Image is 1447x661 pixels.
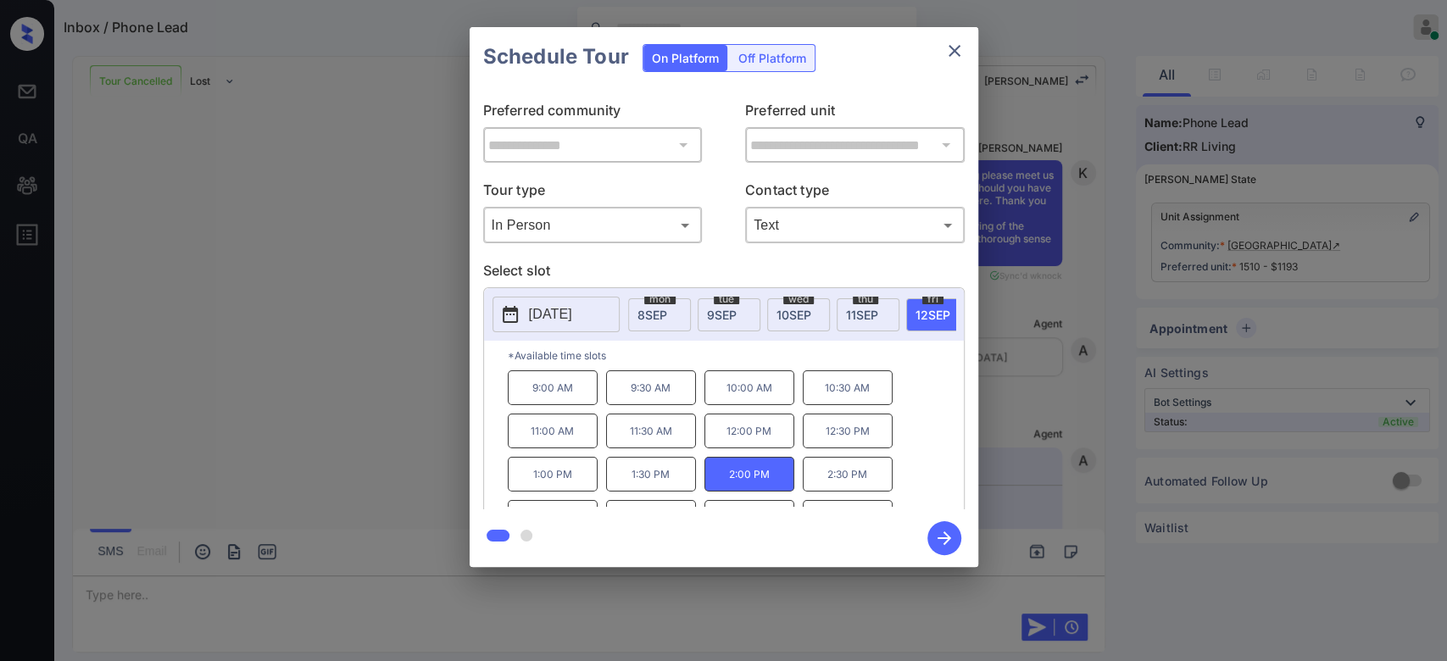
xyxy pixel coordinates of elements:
[508,341,964,370] p: *Available time slots
[483,180,703,207] p: Tour type
[483,100,703,127] p: Preferred community
[487,211,698,239] div: In Person
[922,294,943,304] span: fri
[643,45,727,71] div: On Platform
[698,298,760,331] div: date-select
[714,294,739,304] span: tue
[938,34,971,68] button: close
[745,180,965,207] p: Contact type
[704,500,794,535] p: 4:00 PM
[644,294,676,304] span: mon
[704,414,794,448] p: 12:00 PM
[704,370,794,405] p: 10:00 AM
[776,308,811,322] span: 10 SEP
[508,370,598,405] p: 9:00 AM
[508,500,598,535] p: 3:00 PM
[730,45,815,71] div: Off Platform
[803,414,893,448] p: 12:30 PM
[837,298,899,331] div: date-select
[749,211,960,239] div: Text
[803,500,893,535] p: 4:30 PM
[803,370,893,405] p: 10:30 AM
[483,260,965,287] p: Select slot
[508,457,598,492] p: 1:00 PM
[470,27,643,86] h2: Schedule Tour
[637,308,667,322] span: 8 SEP
[606,370,696,405] p: 9:30 AM
[493,297,620,332] button: [DATE]
[606,457,696,492] p: 1:30 PM
[916,308,950,322] span: 12 SEP
[783,294,814,304] span: wed
[846,308,878,322] span: 11 SEP
[767,298,830,331] div: date-select
[606,414,696,448] p: 11:30 AM
[606,500,696,535] p: 3:30 PM
[906,298,969,331] div: date-select
[853,294,878,304] span: thu
[803,457,893,492] p: 2:30 PM
[529,304,572,325] p: [DATE]
[704,457,794,492] p: 2:00 PM
[745,100,965,127] p: Preferred unit
[707,308,737,322] span: 9 SEP
[508,414,598,448] p: 11:00 AM
[917,516,971,560] button: btn-next
[628,298,691,331] div: date-select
